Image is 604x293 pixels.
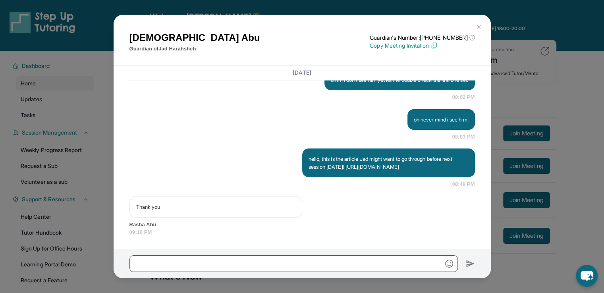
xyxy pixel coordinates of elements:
[129,45,260,53] p: Guardian of Jad Harahsheh
[469,34,475,42] span: ⓘ
[129,228,475,236] span: 09:10 PM
[476,23,482,30] img: Close Icon
[370,34,475,42] p: Guardian's Number: [PHONE_NUMBER]
[452,180,475,188] span: 08:49 PM
[309,155,469,171] p: hello, this is the article Jad might want to go through before next session [DATE]! [URL][DOMAIN_...
[129,31,260,45] h1: [DEMOGRAPHIC_DATA] Abu
[466,259,475,268] img: Send icon
[576,265,598,287] button: chat-button
[129,221,475,229] span: Rasha Abu
[452,93,475,101] span: 08:02 PM
[129,69,475,77] h3: [DATE]
[370,42,475,50] p: Copy Meeting Invitation
[136,203,295,211] p: Thank you
[452,133,475,141] span: 08:03 PM
[414,116,469,123] p: oh never mind i see him!
[430,42,438,49] img: Copy Icon
[445,260,453,268] img: Emoji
